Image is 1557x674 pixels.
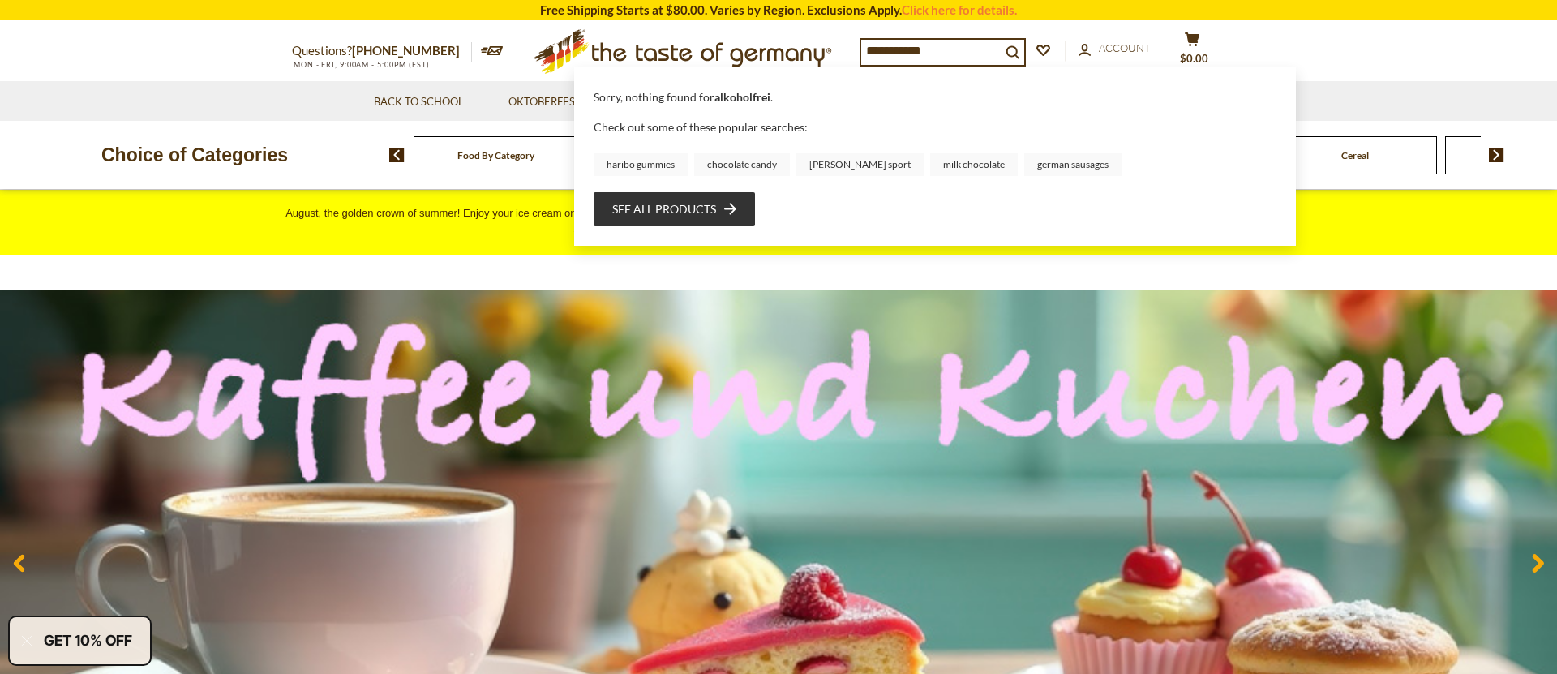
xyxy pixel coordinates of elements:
img: next arrow [1489,148,1504,162]
button: $0.00 [1168,32,1216,72]
a: Oktoberfest [508,93,592,111]
a: Back to School [374,93,464,111]
a: Food By Category [457,149,534,161]
a: milk chocolate [930,153,1018,176]
a: chocolate candy [694,153,790,176]
span: MON - FRI, 9:00AM - 5:00PM (EST) [292,60,430,69]
a: [PERSON_NAME] sport [796,153,924,176]
a: [PHONE_NUMBER] [352,43,460,58]
div: Check out some of these popular searches: [594,118,1276,175]
div: Sorry, nothing found for . [594,89,1276,118]
a: See all products [612,200,736,218]
a: Account [1079,40,1151,58]
a: Click here for details. [902,2,1017,17]
div: Instant Search Results [574,67,1296,245]
a: haribo gummies [594,153,688,176]
a: german sausages [1024,153,1122,176]
span: $0.00 [1180,52,1208,65]
p: Questions? [292,41,472,62]
b: alkoholfrei [714,90,770,104]
a: Cereal [1341,149,1369,161]
span: Account [1099,41,1151,54]
span: August, the golden crown of summer! Enjoy your ice cream on a sun-drenched afternoon with unique ... [285,207,1272,239]
img: previous arrow [389,148,405,162]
